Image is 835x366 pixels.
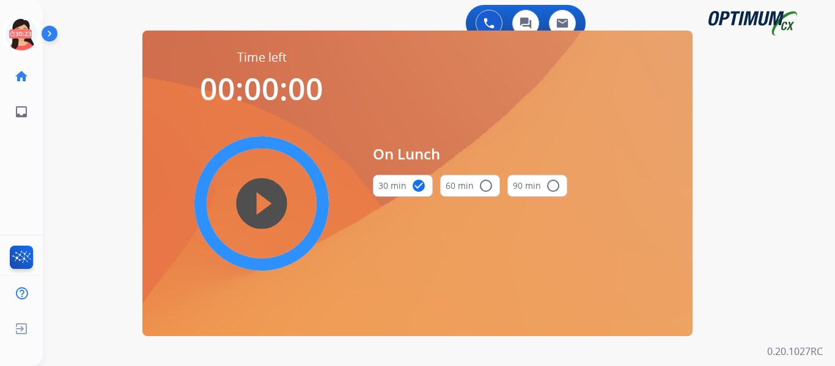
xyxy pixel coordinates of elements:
mat-icon: check_circle [411,178,426,193]
button: 60 min [440,175,500,197]
mat-icon: radio_button_unchecked [546,178,561,193]
button: 30 min [373,175,433,197]
span: Time left [237,49,287,66]
mat-icon: radio_button_unchecked [479,178,493,193]
mat-icon: home [14,69,29,84]
span: 00:00:00 [200,68,323,109]
button: 90 min [507,175,567,197]
p: 0.20.1027RC [767,344,823,359]
mat-icon: inbox [14,104,29,119]
span: On Lunch [373,143,567,165]
mat-icon: play_circle_filled [254,196,269,211]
